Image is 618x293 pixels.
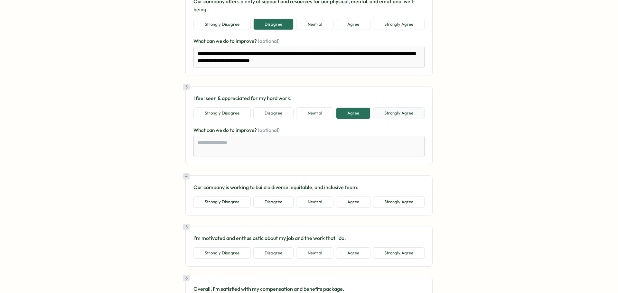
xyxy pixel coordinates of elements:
span: to [230,127,236,133]
button: Strongly Agree [373,196,425,208]
button: Strongly Disagree [193,107,251,119]
span: (optional) [258,127,280,133]
div: 3 [183,84,190,90]
div: 6 [183,275,190,281]
span: can [207,38,216,44]
span: (optional) [258,38,280,44]
span: can [207,127,216,133]
span: to [230,38,236,44]
span: improve? [236,127,258,133]
span: we [216,127,223,133]
button: Disagree [253,19,294,30]
span: do [223,127,230,133]
button: Strongly Agree [373,247,425,259]
button: Strongly Agree [373,19,425,30]
button: Strongly Disagree [193,247,251,259]
p: I feel seen & appreciated for my hard work. [193,94,425,102]
button: Strongly Disagree [193,19,251,30]
button: Neutral [296,247,333,259]
p: Overall, I'm satisfied with my compensation and benefits package. [193,285,425,293]
span: improve? [236,38,258,44]
button: Agree [336,19,370,30]
span: do [223,38,230,44]
button: Neutral [296,196,333,208]
div: 5 [183,224,190,230]
button: Disagree [253,196,294,208]
button: Neutral [296,107,333,119]
button: Strongly Agree [373,107,425,119]
span: What [193,38,207,44]
button: Neutral [296,19,333,30]
button: Agree [336,107,370,119]
button: Agree [336,196,370,208]
button: Disagree [253,247,294,259]
button: Agree [336,247,370,259]
div: 4 [183,173,190,179]
p: Our company is working to build a diverse, equitable, and inclusive team. [193,183,425,191]
span: we [216,38,223,44]
span: What [193,127,207,133]
button: Strongly Disagree [193,196,251,208]
button: Disagree [253,107,294,119]
p: I'm motivated and enthusiastic about my job and the work that I do. [193,234,425,242]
